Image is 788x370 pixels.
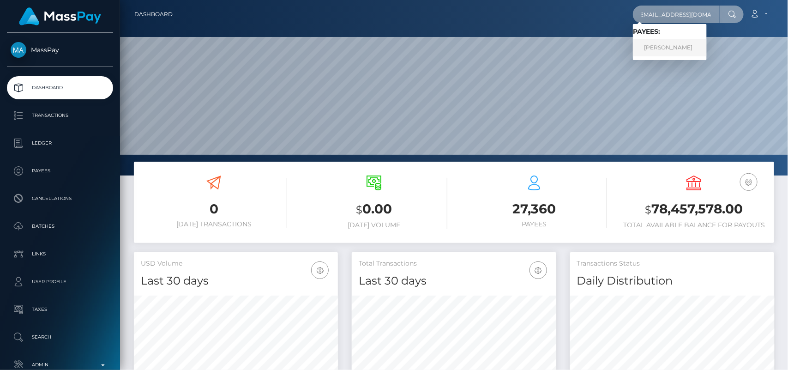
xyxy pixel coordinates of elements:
[141,259,331,268] h5: USD Volume
[633,28,707,36] h6: Payees:
[19,7,101,25] img: MassPay Logo
[7,132,113,155] a: Ledger
[11,303,109,316] p: Taxes
[461,220,608,228] h6: Payees
[11,219,109,233] p: Batches
[633,6,720,23] input: Search...
[11,330,109,344] p: Search
[11,192,109,206] p: Cancellations
[7,243,113,266] a: Links
[141,273,331,289] h4: Last 30 days
[134,5,173,24] a: Dashboard
[301,200,447,219] h3: 0.00
[7,76,113,99] a: Dashboard
[461,200,608,218] h3: 27,360
[11,136,109,150] p: Ledger
[621,200,767,219] h3: 78,457,578.00
[359,273,549,289] h4: Last 30 days
[141,200,287,218] h3: 0
[7,326,113,349] a: Search
[301,221,447,229] h6: [DATE] Volume
[7,187,113,210] a: Cancellations
[141,220,287,228] h6: [DATE] Transactions
[7,270,113,293] a: User Profile
[577,273,767,289] h4: Daily Distribution
[11,275,109,289] p: User Profile
[359,259,549,268] h5: Total Transactions
[11,42,26,58] img: MassPay
[7,104,113,127] a: Transactions
[11,247,109,261] p: Links
[633,39,707,56] a: [PERSON_NAME]
[621,221,767,229] h6: Total Available Balance for Payouts
[7,159,113,182] a: Payees
[577,259,767,268] h5: Transactions Status
[11,164,109,178] p: Payees
[645,203,652,216] small: $
[7,215,113,238] a: Batches
[11,81,109,95] p: Dashboard
[356,203,362,216] small: $
[7,298,113,321] a: Taxes
[7,46,113,54] span: MassPay
[11,109,109,122] p: Transactions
